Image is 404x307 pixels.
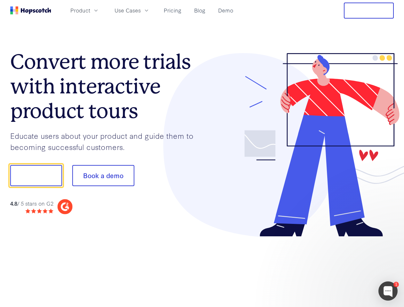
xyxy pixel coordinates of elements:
span: Use Cases [115,6,141,14]
p: Educate users about your product and guide them to becoming successful customers. [10,130,202,152]
a: Demo [216,5,236,16]
a: Pricing [161,5,184,16]
a: Blog [192,5,208,16]
strong: 4.8 [10,200,17,207]
a: Home [10,6,51,14]
span: Product [70,6,90,14]
button: Free Trial [344,3,394,19]
button: Book a demo [72,165,134,186]
button: Use Cases [111,5,154,16]
div: / 5 stars on G2 [10,200,53,208]
h1: Convert more trials with interactive product tours [10,50,202,123]
button: Show me! [10,165,62,186]
button: Product [67,5,103,16]
div: 1 [393,282,399,287]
